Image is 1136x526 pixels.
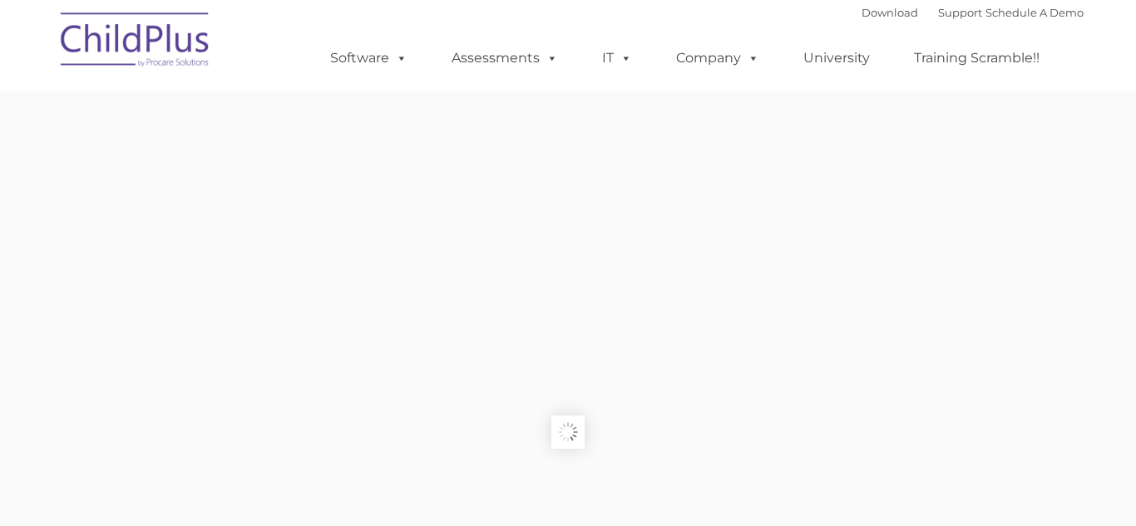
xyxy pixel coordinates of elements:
[659,42,776,75] a: Company
[862,6,918,19] a: Download
[897,42,1056,75] a: Training Scramble!!
[985,6,1084,19] a: Schedule A Demo
[585,42,649,75] a: IT
[787,42,887,75] a: University
[314,42,424,75] a: Software
[52,1,219,84] img: ChildPlus by Procare Solutions
[435,42,575,75] a: Assessments
[938,6,982,19] a: Support
[862,6,1084,19] font: |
